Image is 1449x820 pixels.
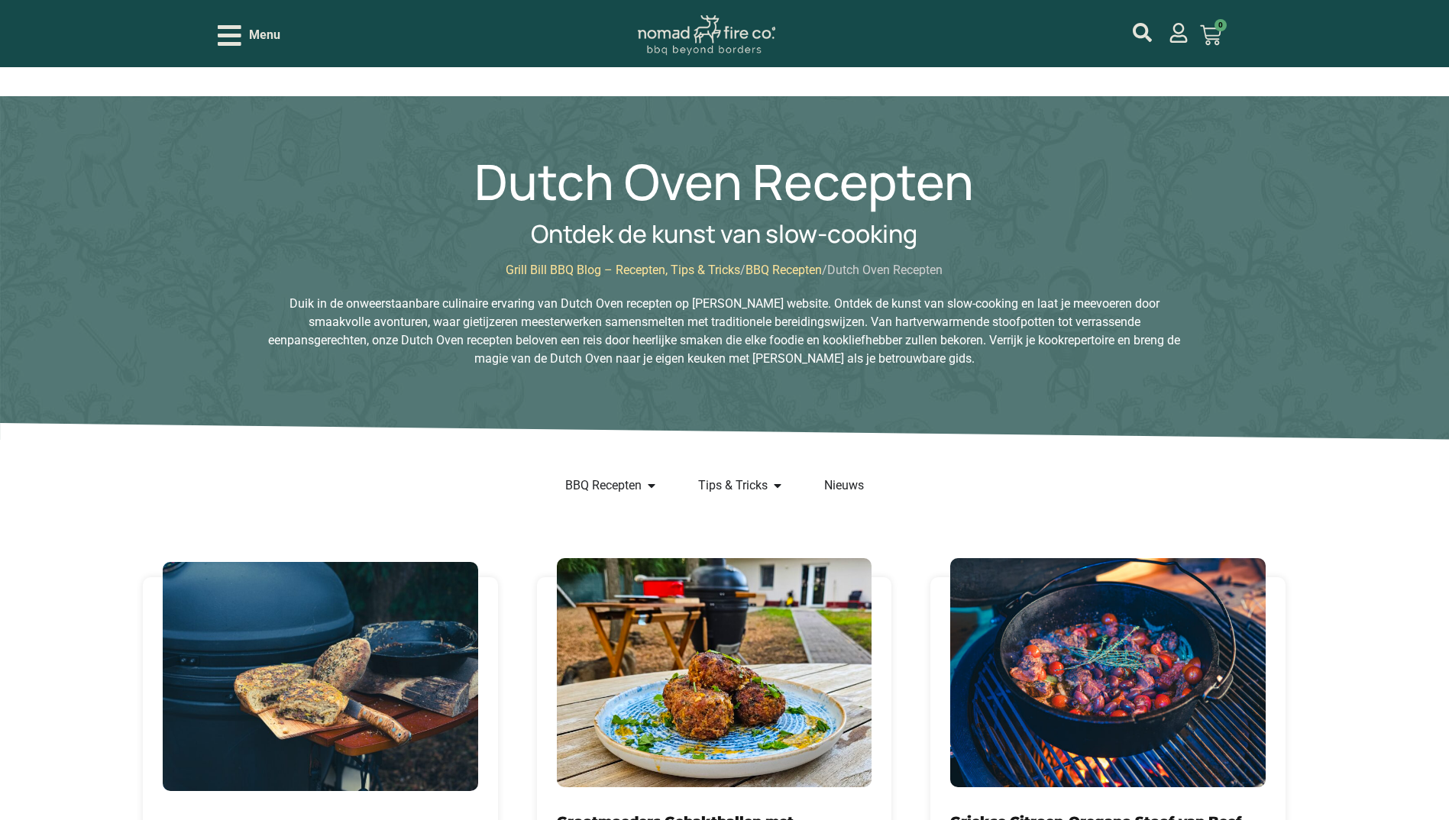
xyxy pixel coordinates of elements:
[950,558,1266,787] img: Griekse-stoofschotel-dutch-oven
[740,263,746,277] span: /
[506,263,740,277] a: Grill Bill BBQ Blog – Recepten, Tips & Tricks
[163,562,478,791] img: Vers brood op de kamado.1
[474,157,974,206] h1: Dutch Oven Recepten
[638,15,775,56] img: Nomad Logo
[531,221,917,246] h2: Ontdek de kunst van slow-cooking
[824,476,864,495] a: Nieuws
[1215,19,1227,31] span: 0
[218,22,280,49] div: Open/Close Menu
[1182,15,1240,55] a: 0
[822,263,827,277] span: /
[1169,23,1189,43] a: mijn account
[557,558,872,787] img: Grootmoeders Gehaktballen met Hongaarse twist
[249,26,280,44] span: Menu
[260,295,1189,368] p: Duik in de onweerstaanbare culinaire ervaring van Dutch Oven recepten op [PERSON_NAME] website. O...
[1133,23,1152,42] a: mijn account
[698,476,768,495] a: Tips & Tricks
[827,263,943,277] span: Dutch Oven Recepten
[746,263,822,277] a: BBQ Recepten
[565,476,642,495] a: BBQ Recepten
